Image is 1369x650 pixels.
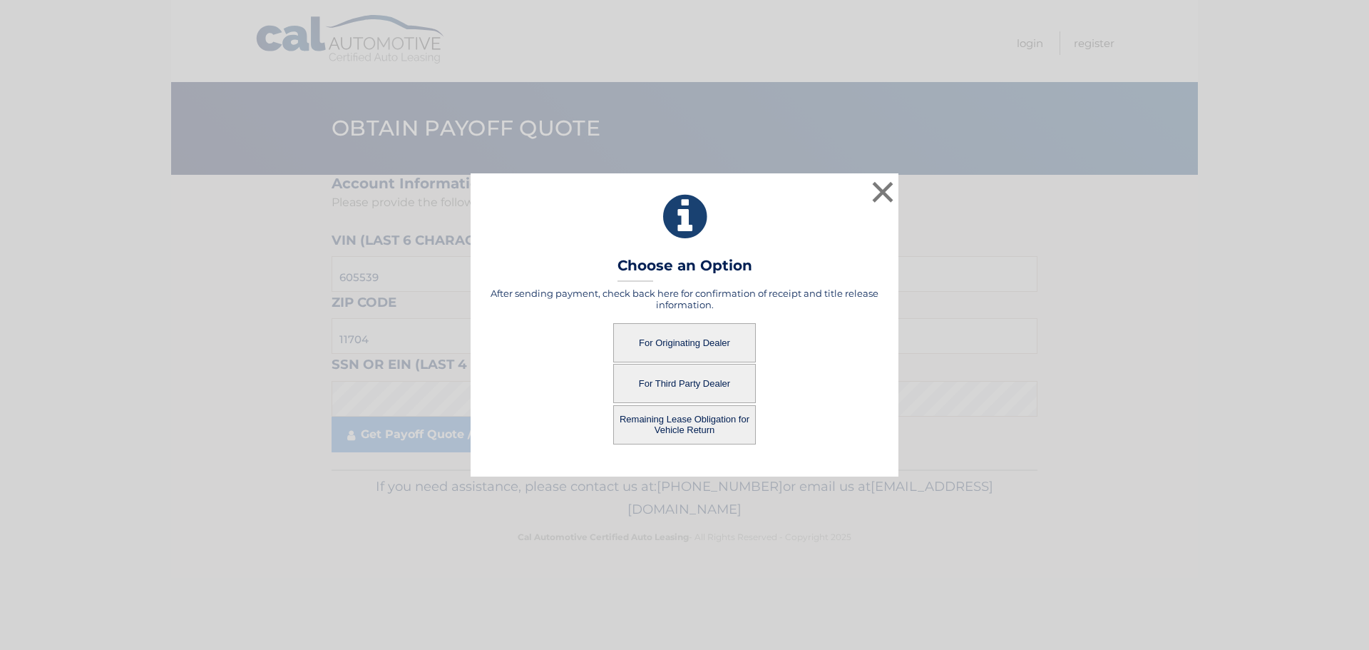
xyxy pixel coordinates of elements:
button: For Originating Dealer [613,323,756,362]
button: Remaining Lease Obligation for Vehicle Return [613,405,756,445]
h3: Choose an Option [617,257,752,282]
button: For Third Party Dealer [613,364,756,403]
button: × [868,178,897,206]
h5: After sending payment, check back here for confirmation of receipt and title release information. [488,288,881,310]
